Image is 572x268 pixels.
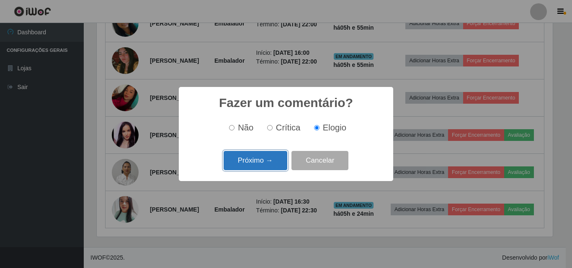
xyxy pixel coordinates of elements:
[267,125,273,130] input: Crítica
[323,123,346,132] span: Elogio
[219,95,353,110] h2: Fazer um comentário?
[291,151,348,171] button: Cancelar
[238,123,253,132] span: Não
[229,125,234,130] input: Não
[224,151,287,171] button: Próximo →
[314,125,319,130] input: Elogio
[276,123,301,132] span: Crítica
